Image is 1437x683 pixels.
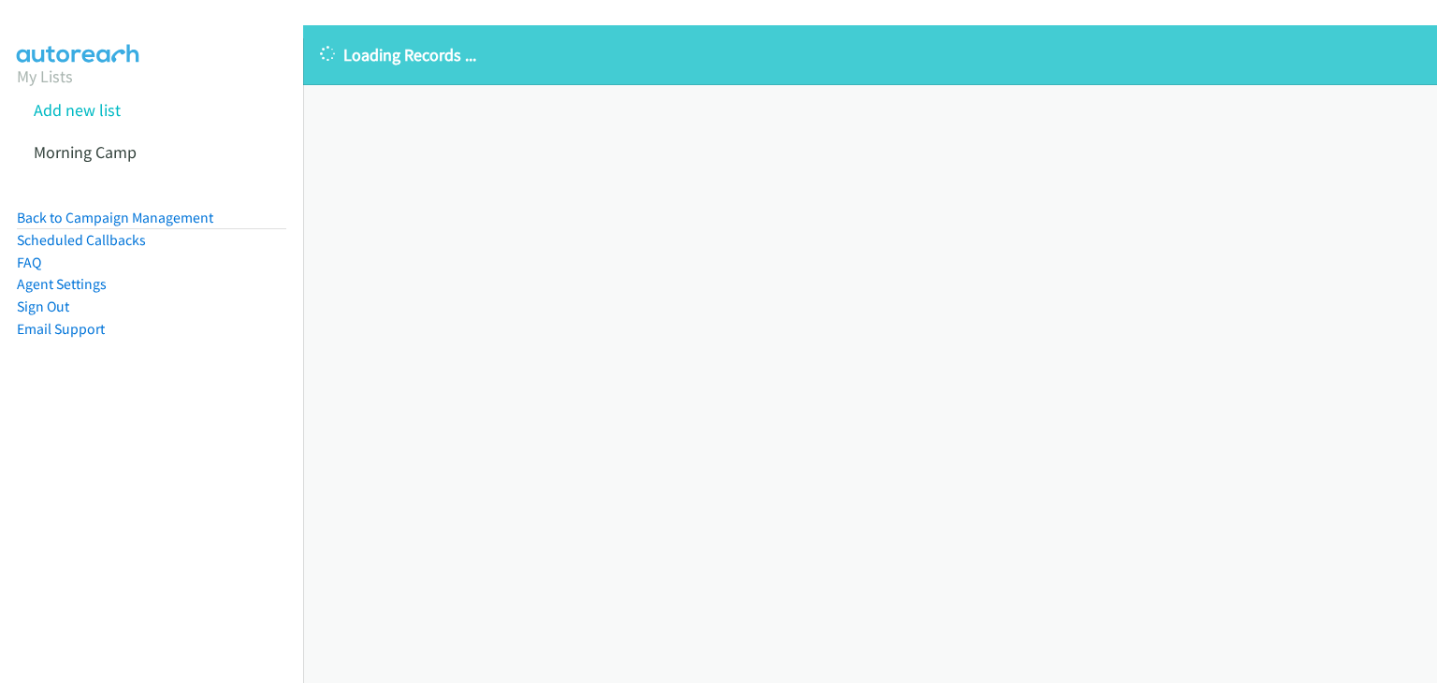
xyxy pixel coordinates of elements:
p: Loading Records ... [320,42,1420,67]
a: FAQ [17,254,41,271]
a: Add new list [34,99,121,121]
a: Agent Settings [17,275,107,293]
a: Sign Out [17,298,69,315]
a: My Lists [17,65,73,87]
a: Back to Campaign Management [17,209,213,226]
a: Email Support [17,320,105,338]
a: Scheduled Callbacks [17,231,146,249]
a: Morning Camp [34,141,137,163]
